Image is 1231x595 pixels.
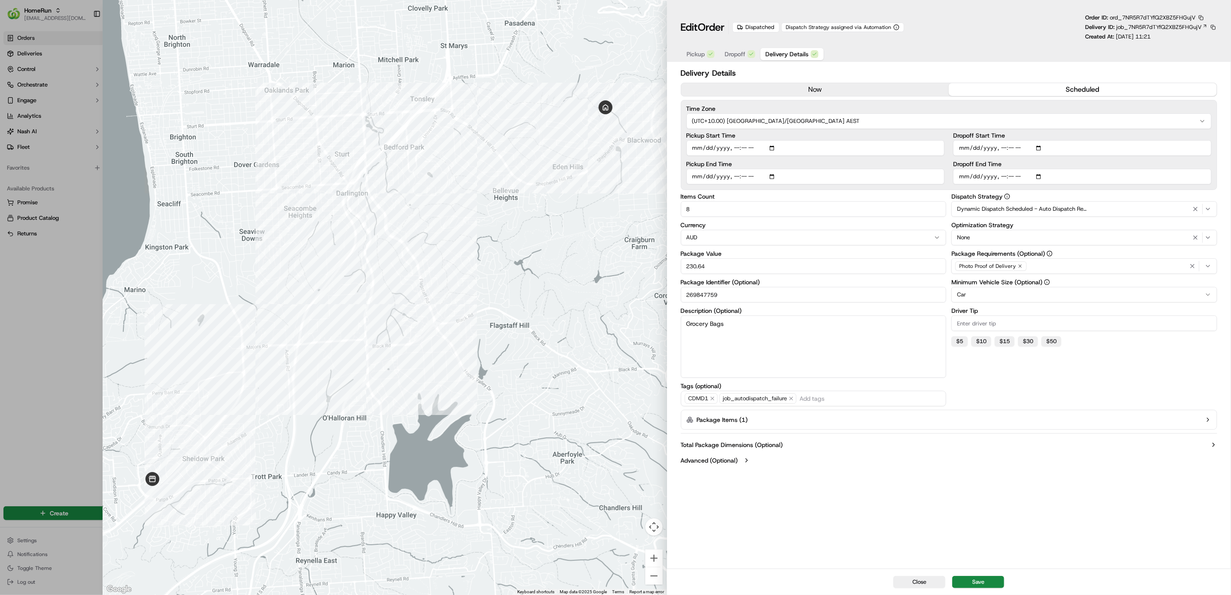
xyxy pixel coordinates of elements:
label: Pickup End Time [686,161,945,167]
button: Close [893,576,945,588]
label: Package Identifier (Optional) [681,279,947,285]
a: Open this area in Google Maps (opens a new window) [105,584,133,595]
span: Order [698,20,725,34]
span: [DATE] [77,134,94,141]
input: Enter items count [681,201,947,217]
span: • [72,134,75,141]
span: [DATE] 11:21 [1116,33,1150,40]
h1: Edit [681,20,725,34]
span: Delivery Details [766,50,809,58]
button: Map camera controls [645,518,663,536]
span: [DATE] [77,157,94,164]
span: Pickup [687,50,705,58]
button: Zoom out [645,567,663,585]
label: Minimum Vehicle Size (Optional) [951,279,1217,285]
button: Keyboard shortcuts [518,589,555,595]
button: Package Items (1) [681,410,1218,430]
label: Package Items ( 1 ) [697,415,748,424]
label: Package Value [681,251,947,257]
span: Pylon [86,214,105,221]
button: $30 [1018,336,1038,347]
label: Advanced (Optional) [681,456,738,465]
img: 1736555255976-a54dd68f-1ca7-489b-9aae-adbdc363a1c4 [17,134,24,141]
button: $10 [971,336,991,347]
img: Ben Goodger [9,125,23,139]
label: Dropoff End Time [953,161,1212,167]
img: 1736555255976-a54dd68f-1ca7-489b-9aae-adbdc363a1c4 [9,82,24,98]
label: Items Count [681,193,947,199]
span: CDMD1 [685,393,718,404]
span: [PERSON_NAME] [27,134,70,141]
button: $5 [951,336,968,347]
button: Package Requirements (Optional) [1047,251,1053,257]
span: Map data ©2025 Google [560,589,607,594]
button: Minimum Vehicle Size (Optional) [1044,279,1050,285]
label: Pickup Start Time [686,132,945,138]
div: 📗 [9,194,16,201]
button: Zoom in [645,550,663,567]
textarea: Grocery Bags [681,315,947,378]
button: Start new chat [147,85,158,95]
span: API Documentation [82,193,139,202]
img: 1736555255976-a54dd68f-1ca7-489b-9aae-adbdc363a1c4 [17,158,24,164]
label: Dropoff Start Time [953,132,1212,138]
div: We're available if you need us! [39,91,119,98]
a: 💻API Documentation [70,190,142,205]
div: Start new chat [39,82,142,91]
button: Dynamic Dispatch Scheduled - Auto Dispatch Relative to PST [951,201,1217,217]
label: Total Package Dimensions (Optional) [681,441,783,449]
a: Terms (opens in new tab) [612,589,625,594]
div: 💻 [73,194,80,201]
img: 1738778727109-b901c2ba-d612-49f7-a14d-d897ce62d23f [18,82,34,98]
span: Knowledge Base [17,193,66,202]
label: Driver Tip [951,308,1217,314]
input: Add tags [798,393,943,404]
span: Photo Proof of Delivery [959,263,1016,270]
span: None [957,234,970,241]
span: [PERSON_NAME] [27,157,70,164]
span: Dropoff [725,50,746,58]
button: now [681,83,949,96]
button: See all [134,110,158,121]
div: Delivery ID: [1085,23,1217,31]
input: Got a question? Start typing here... [23,55,156,64]
span: job_autodispatch_failure [719,393,796,404]
button: None [951,230,1217,245]
label: Description (Optional) [681,308,947,314]
a: Powered byPylon [61,214,105,221]
span: Dynamic Dispatch Scheduled - Auto Dispatch Relative to PST [957,205,1087,213]
button: $50 [1041,336,1061,347]
input: Enter driver tip [951,315,1217,331]
label: Tags (optional) [681,383,947,389]
button: Total Package Dimensions (Optional) [681,441,1218,449]
span: • [72,157,75,164]
label: Time Zone [686,106,1212,112]
h2: Delivery Details [681,67,1218,79]
button: Advanced (Optional) [681,456,1218,465]
a: job_7NR5R7dTYfQ2XBZ5FHGujV [1116,23,1208,31]
button: Photo Proof of Delivery [951,258,1217,274]
a: 📗Knowledge Base [5,190,70,205]
p: Welcome 👋 [9,34,158,48]
button: $15 [995,336,1015,347]
img: Nash [9,8,26,26]
label: Dispatch Strategy [951,193,1217,199]
div: Past conversations [9,112,58,119]
label: Optimization Strategy [951,222,1217,228]
button: Save [952,576,1004,588]
button: Dispatch Strategy [1004,193,1010,199]
label: Package Requirements (Optional) [951,251,1217,257]
label: Currency [681,222,947,228]
span: Dispatch Strategy assigned via Automation [786,24,892,31]
button: scheduled [949,83,1217,96]
a: Report a map error [630,589,664,594]
input: Enter package identifier [681,287,947,302]
span: job_7NR5R7dTYfQ2XBZ5FHGujV [1116,23,1202,31]
p: Order ID: [1085,14,1196,22]
p: Created At: [1085,33,1150,41]
span: ord_7NR5R7dTYfQ2XBZ5FHGujV [1110,14,1196,21]
img: Google [105,584,133,595]
button: Dispatch Strategy assigned via Automation [781,23,904,32]
input: Enter package value [681,258,947,274]
img: Masood Aslam [9,149,23,163]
